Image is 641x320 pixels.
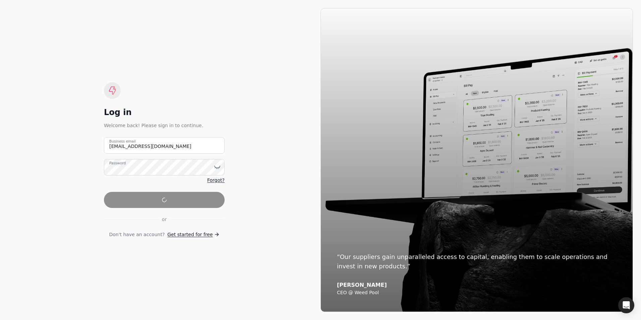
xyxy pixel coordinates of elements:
[207,177,225,184] a: Forgot?
[337,282,617,288] div: [PERSON_NAME]
[104,107,225,118] div: Log in
[337,290,617,296] div: CEO @ Weed Pool
[162,216,167,223] span: or
[337,252,617,271] div: “Our suppliers gain unparalleled access to capital, enabling them to scale operations and invest ...
[109,231,165,238] span: Don't have an account?
[109,139,136,144] label: Business email
[167,231,213,238] span: Get started for free
[109,160,126,166] label: Password
[167,231,219,238] a: Get started for free
[104,122,225,129] div: Welcome back! Please sign in to continue.
[618,297,634,313] div: Open Intercom Messenger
